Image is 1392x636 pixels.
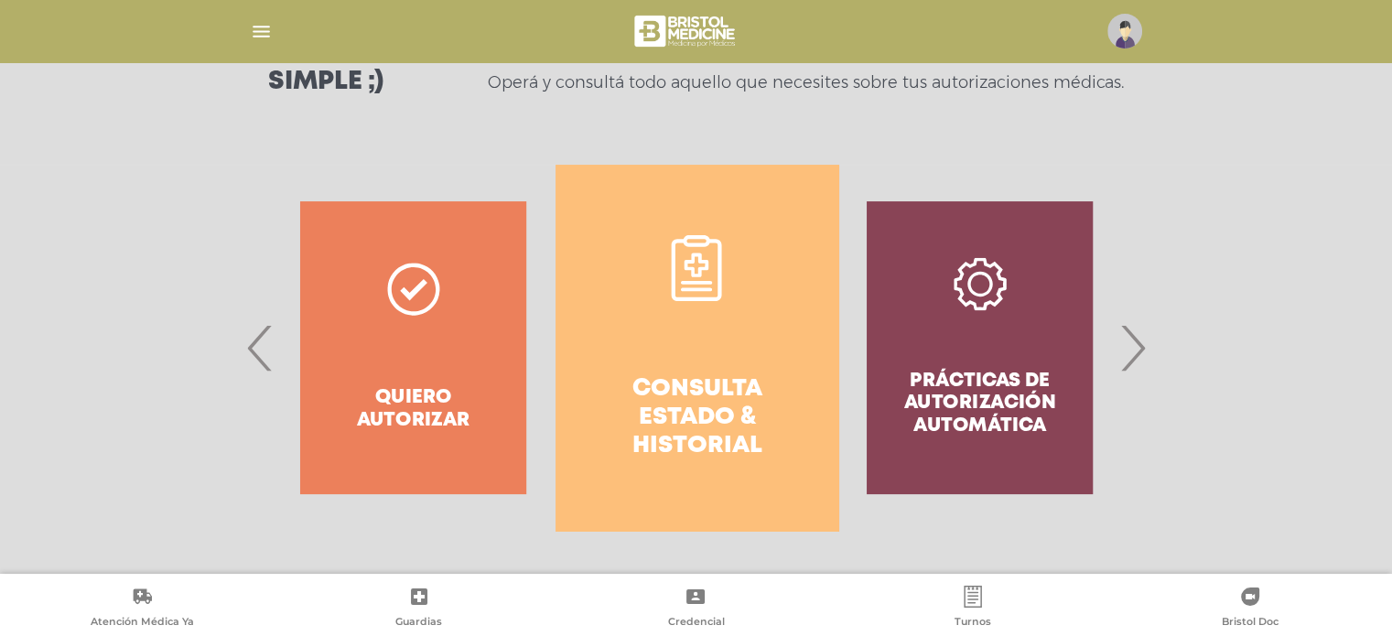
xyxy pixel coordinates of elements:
p: Operá y consultá todo aquello que necesites sobre tus autorizaciones médicas. [488,71,1124,93]
h4: Consulta estado & historial [588,375,805,461]
span: Atención Médica Ya [91,615,194,631]
img: profile-placeholder.svg [1107,14,1142,49]
a: Bristol Doc [1111,586,1388,632]
span: Previous [243,298,278,397]
span: Next [1115,298,1150,397]
a: Turnos [835,586,1112,632]
img: Cober_menu-lines-white.svg [250,20,273,43]
a: Guardias [281,586,558,632]
span: Bristol Doc [1222,615,1279,631]
span: Turnos [955,615,991,631]
h3: Simple ;) [268,70,383,95]
a: Atención Médica Ya [4,586,281,632]
a: Consulta estado & historial [556,165,838,531]
img: bristol-medicine-blanco.png [631,9,740,53]
span: Credencial [667,615,724,631]
a: Credencial [557,586,835,632]
span: Guardias [395,615,442,631]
